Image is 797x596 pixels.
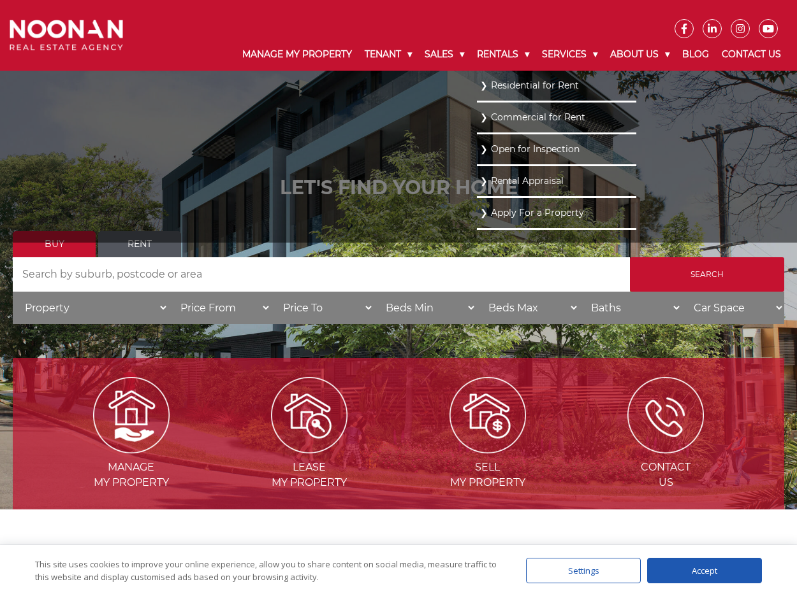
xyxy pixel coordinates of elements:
img: Lease my property [271,377,347,453]
span: Contact Us [578,460,754,490]
a: Contact Us [715,38,787,71]
a: Apply For a Property [480,204,633,222]
img: Manage my Property [93,377,170,453]
a: Sales [418,38,471,71]
span: Lease my Property [222,460,398,490]
h2: LATEST PROPERTIES [45,541,752,564]
a: Rent [98,231,181,257]
a: Managemy Property [43,408,219,488]
a: Leasemy Property [222,408,398,488]
span: Sell my Property [400,460,576,490]
div: This site uses cookies to improve your online experience, allow you to share content on social me... [35,558,501,583]
a: Blog [676,38,715,71]
a: Rental Appraisal [480,173,633,190]
input: Search [630,257,784,292]
a: Commercial for Rent [480,109,633,126]
img: Noonan Real Estate Agency [10,20,123,51]
div: Accept [647,558,762,583]
input: Search by suburb, postcode or area [13,257,630,292]
span: Manage my Property [43,460,219,490]
a: ContactUs [578,408,754,488]
a: Residential for Rent [480,77,633,94]
img: ICONS [627,377,704,453]
div: Settings [526,558,641,583]
a: Services [536,38,604,71]
a: About Us [604,38,676,71]
img: Sell my property [450,377,526,453]
a: Tenant [358,38,418,71]
a: Sellmy Property [400,408,576,488]
a: Rentals [471,38,536,71]
a: Manage My Property [236,38,358,71]
a: Open for Inspection [480,141,633,158]
a: Buy [13,231,96,257]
